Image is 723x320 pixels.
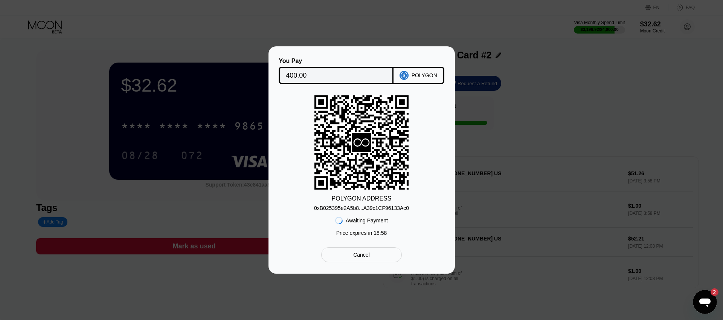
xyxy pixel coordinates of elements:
[314,205,409,211] div: 0xB025395e2A5b8...A39c1CF96133Ac0
[346,217,388,224] div: Awaiting Payment
[332,195,392,202] div: POLYGON ADDRESS
[314,202,409,211] div: 0xB025395e2A5b8...A39c1CF96133Ac0
[703,288,718,296] iframe: Number of unread messages
[353,251,370,258] div: Cancel
[374,230,387,236] span: 18 : 58
[412,72,437,78] div: POLYGON
[279,58,394,64] div: You Pay
[693,290,717,314] iframe: Button to launch messaging window, 2 unread messages
[280,58,444,84] div: You PayPOLYGON
[321,247,401,262] div: Cancel
[336,230,387,236] div: Price expires in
